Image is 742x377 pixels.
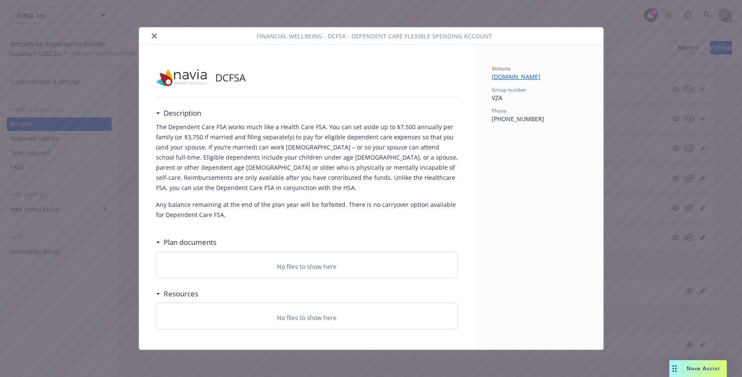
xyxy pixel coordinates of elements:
[669,360,727,377] button: Nova Assist
[156,65,207,90] img: Navia Benefit Solutions
[156,122,458,193] p: The Dependent Care FSA works much like a Health Care FSA. You can set aside up to $7,500 annually...
[164,288,198,299] h3: Resources
[156,237,216,248] div: Plan documents
[492,65,511,72] span: Website
[156,288,198,299] div: Resources
[277,313,337,322] p: No files to show here
[257,32,492,41] span: Financial Wellbeing - DCFSA - Dependent Care Flexible Spending Account
[215,71,246,85] p: DCFSA
[156,108,201,119] div: Description
[156,200,458,220] p: Any balance remaining at the end of the plan year will be forfeited. There is no carryover option...
[492,86,526,93] span: Group number
[687,365,720,372] span: Nova Assist
[164,237,216,248] h3: Plan documents
[277,262,337,271] p: No files to show here
[492,114,586,123] p: [PHONE_NUMBER]
[669,360,680,377] div: Drag to move
[149,31,159,41] button: close
[492,93,586,102] p: VZA
[164,108,201,119] h3: Description
[492,73,547,81] a: [DOMAIN_NAME]
[492,107,507,114] span: Phone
